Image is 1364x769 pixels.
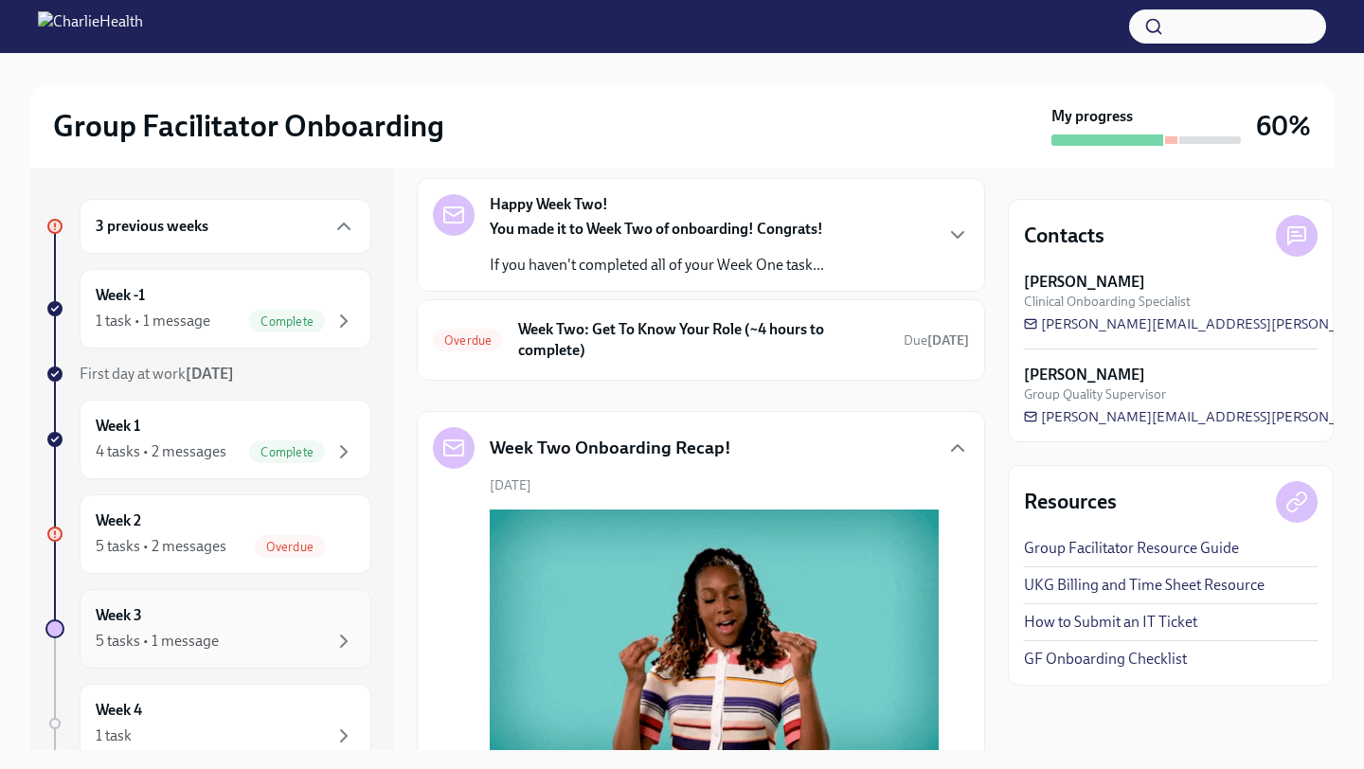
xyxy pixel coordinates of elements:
strong: My progress [1051,106,1133,127]
strong: You made it to Week Two of onboarding! Congrats! [490,220,823,238]
span: [DATE] [490,476,531,494]
a: Week 25 tasks • 2 messagesOverdue [45,494,371,574]
h6: Week 1 [96,416,140,437]
h6: Week 4 [96,700,142,721]
span: Due [904,332,969,349]
a: Week 41 task [45,684,371,763]
strong: [DATE] [927,332,969,349]
span: First day at work [80,365,234,383]
button: Zoom image [490,510,939,762]
span: Complete [249,445,325,459]
a: Week 14 tasks • 2 messagesComplete [45,400,371,479]
strong: [PERSON_NAME] [1024,272,1145,293]
a: Group Facilitator Resource Guide [1024,538,1239,559]
p: If you haven't completed all of your Week One task... [490,255,824,276]
strong: [DATE] [186,365,234,383]
h2: Group Facilitator Onboarding [53,107,444,145]
h4: Contacts [1024,222,1104,250]
img: CharlieHealth [38,11,143,42]
span: Overdue [255,540,325,554]
strong: Happy Week Two! [490,194,608,215]
div: 1 task [96,725,132,746]
span: Clinical Onboarding Specialist [1024,293,1191,311]
a: Week -11 task • 1 messageComplete [45,269,371,349]
a: GF Onboarding Checklist [1024,649,1187,670]
span: Group Quality Supervisor [1024,385,1166,403]
a: First day at work[DATE] [45,364,371,384]
div: 5 tasks • 1 message [96,631,219,652]
a: Week 35 tasks • 1 message [45,589,371,669]
h6: Week Two: Get To Know Your Role (~4 hours to complete) [518,319,888,361]
span: September 29th, 2025 09:00 [904,331,969,349]
a: How to Submit an IT Ticket [1024,612,1197,633]
span: Complete [249,314,325,329]
a: OverdueWeek Two: Get To Know Your Role (~4 hours to complete)Due[DATE] [433,315,969,365]
h4: Resources [1024,488,1117,516]
div: 4 tasks • 2 messages [96,441,226,462]
div: 3 previous weeks [80,199,371,254]
span: Overdue [433,333,503,348]
div: 5 tasks • 2 messages [96,536,226,557]
strong: [PERSON_NAME] [1024,365,1145,385]
h6: 3 previous weeks [96,216,208,237]
h6: Week 3 [96,605,142,626]
a: UKG Billing and Time Sheet Resource [1024,575,1265,596]
h6: Week 2 [96,510,141,531]
h6: Week -1 [96,285,145,306]
div: 1 task • 1 message [96,311,210,331]
h5: Week Two Onboarding Recap! [490,436,731,460]
h3: 60% [1256,109,1311,143]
